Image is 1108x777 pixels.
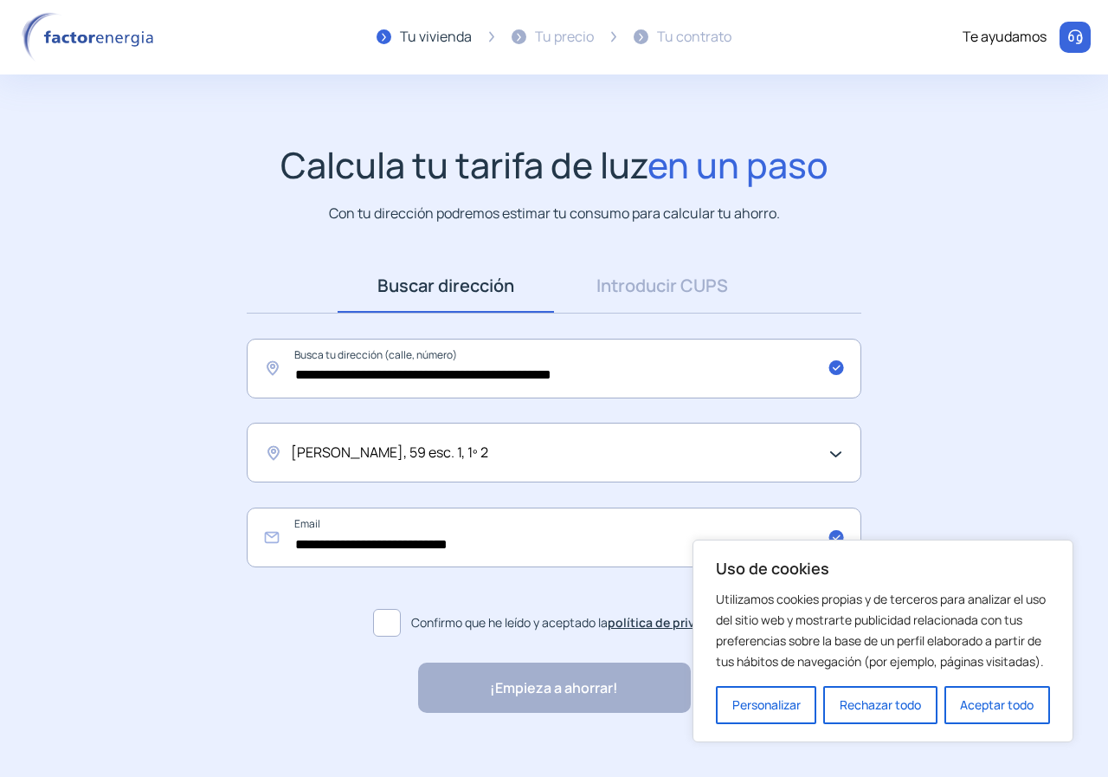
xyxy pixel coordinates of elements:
a: Introducir CUPS [554,259,770,313]
button: Personalizar [716,686,816,724]
div: Te ayudamos [963,26,1047,49]
button: Aceptar todo [944,686,1050,724]
div: Tu contrato [657,26,731,49]
img: llamar [1066,29,1084,46]
span: en un paso [647,140,828,189]
button: Rechazar todo [823,686,937,724]
img: logo factor [17,12,164,62]
div: Uso de cookies [692,540,1073,742]
p: Uso de cookies [716,558,1050,579]
a: política de privacidad [608,614,735,631]
h1: Calcula tu tarifa de luz [280,144,828,186]
a: Buscar dirección [338,259,554,313]
p: Con tu dirección podremos estimar tu consumo para calcular tu ahorro. [329,203,780,224]
span: [PERSON_NAME], 59 esc. 1, 1º 2 [291,442,488,464]
div: Tu vivienda [400,26,472,49]
span: Confirmo que he leído y aceptado la [411,613,735,632]
p: Utilizamos cookies propias y de terceros para analizar el uso del sitio web y mostrarte publicida... [716,589,1050,672]
div: Tu precio [535,26,594,49]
